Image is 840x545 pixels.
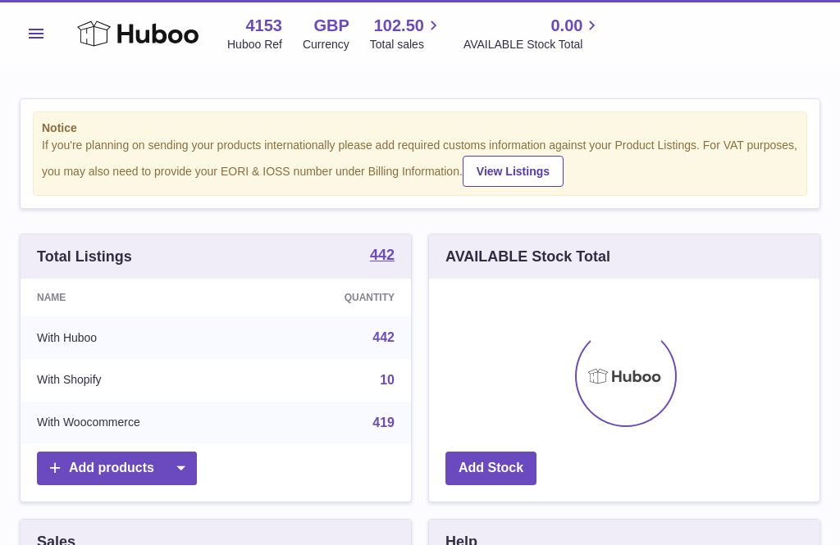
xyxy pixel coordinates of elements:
[380,373,395,387] a: 10
[463,15,602,52] a: 0.00 AVAILABLE Stock Total
[21,279,262,316] th: Name
[262,279,411,316] th: Quantity
[37,247,132,266] h3: Total Listings
[372,416,395,429] a: 419
[21,402,262,444] td: With Woocommerce
[463,37,602,52] span: AVAILABLE Stock Total
[313,15,349,37] strong: GBP
[245,15,282,37] strong: 4153
[21,316,262,359] td: With Huboo
[445,247,610,266] h3: AVAILABLE Stock Total
[370,15,443,52] a: 102.50 Total sales
[463,156,564,187] a: View Listings
[370,248,395,262] strong: 442
[303,37,349,52] div: Currency
[550,15,582,37] span: 0.00
[21,359,262,402] td: With Shopify
[445,452,536,485] a: Add Stock
[370,248,395,266] a: 442
[370,37,443,52] span: Total sales
[227,37,282,52] div: Huboo Ref
[372,330,395,344] a: 442
[42,120,798,136] strong: Notice
[374,15,424,37] span: 102.50
[42,138,798,187] div: If you're planning on sending your products internationally please add required customs informati...
[37,452,197,485] a: Add products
